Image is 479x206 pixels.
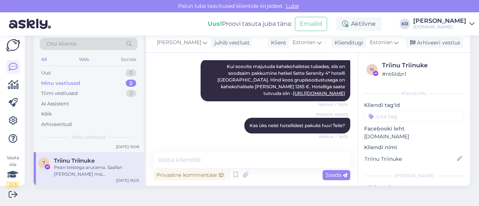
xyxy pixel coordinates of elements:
p: Facebooki leht [364,125,464,133]
b: Uus! [208,20,222,27]
span: Nähtud ✓ 16:05 [319,134,348,139]
div: Socials [119,55,138,64]
span: T [43,160,45,166]
span: Otsi kliente [46,40,76,48]
a: [URL][DOMAIN_NAME] [293,90,345,96]
img: Askly Logo [6,39,20,51]
a: [PERSON_NAME][DOMAIN_NAME] [413,18,475,30]
span: n [370,67,374,72]
div: Privaatne kommentaar [153,170,226,180]
div: Uus [41,69,51,77]
p: Märkmed [364,184,464,191]
input: Lisa tag [364,111,464,122]
span: Luba [284,3,301,9]
div: Aktiivne [336,17,382,31]
div: Proovi tasuta juba täna: [208,19,292,28]
div: Klient [268,39,286,47]
div: [PERSON_NAME] [364,172,464,179]
div: Arhiveeritud [41,121,72,128]
div: 2 [126,80,136,87]
span: Kui soovite majutuda kahekohalistes tubades, siis on soodsaim pakkumine hetkel Sette Serenity 4* ... [217,64,346,96]
div: 0 [125,69,136,77]
div: [PERSON_NAME] [413,18,466,24]
span: Estonian [370,39,393,47]
button: Emailid [295,17,327,31]
div: All [40,55,48,64]
div: juhib vestlust [211,39,250,47]
p: [DOMAIN_NAME] [364,133,464,141]
span: Triinu Triinuke [54,157,95,164]
p: Kliendi nimi [364,144,464,151]
div: AI Assistent [41,100,69,108]
p: Kliendi tag'id [364,101,464,109]
span: Minu vestlused [72,134,106,141]
div: Web [77,55,91,64]
div: 2 [126,90,136,97]
span: Saada [326,172,347,178]
div: Arhiveeri vestlus [406,38,463,48]
div: # nt6ldzr1 [382,70,462,78]
span: Estonian [293,39,315,47]
div: Tiimi vestlused [41,90,78,97]
div: Kliendi info [364,90,464,97]
div: Pean teistega arutama. Saafan [PERSON_NAME] mis [PERSON_NAME] [54,164,139,178]
div: [DATE] 16:05 [116,178,139,183]
span: [PERSON_NAME] [316,112,348,117]
span: [PERSON_NAME] [157,39,201,47]
div: Minu vestlused [41,80,80,87]
div: [DATE] 16:06 [116,144,139,150]
input: Lisa nimi [364,155,455,163]
span: Nähtud ✓ 16:04 [318,102,348,107]
div: Kõik [41,110,52,118]
div: Vaata siia [6,154,19,188]
span: Kas üks neist hotellidest pakuks huvi Teile? [250,123,345,128]
div: [DOMAIN_NAME] [413,24,466,30]
div: KR [400,19,410,29]
div: Klienditugi [332,39,363,47]
div: Triinu Triinuke [382,61,462,70]
div: 2 / 3 [6,181,19,188]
